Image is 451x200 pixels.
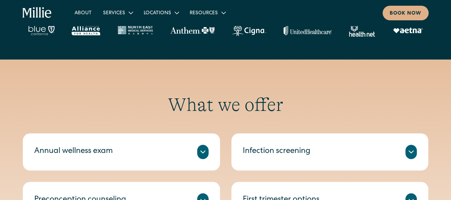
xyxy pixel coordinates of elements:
[72,25,100,35] img: Alameda Alliance logo
[184,7,231,19] div: Resources
[190,10,218,17] div: Resources
[393,27,423,33] img: Aetna logo
[232,25,266,36] img: Cigna logo
[138,7,184,19] div: Locations
[28,25,55,35] img: Blue California logo
[243,146,311,158] div: Infection screening
[34,146,113,158] div: Annual wellness exam
[349,24,376,37] img: Healthnet logo
[97,7,138,19] div: Services
[144,10,171,17] div: Locations
[69,7,97,19] a: About
[170,27,215,34] img: Anthem Logo
[283,25,332,35] img: United Healthcare logo
[22,7,52,19] a: home
[383,6,429,20] a: Book now
[390,10,421,17] div: Book now
[23,94,428,116] h2: What we offer
[117,25,153,35] img: North East Medical Services logo
[103,10,125,17] div: Services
